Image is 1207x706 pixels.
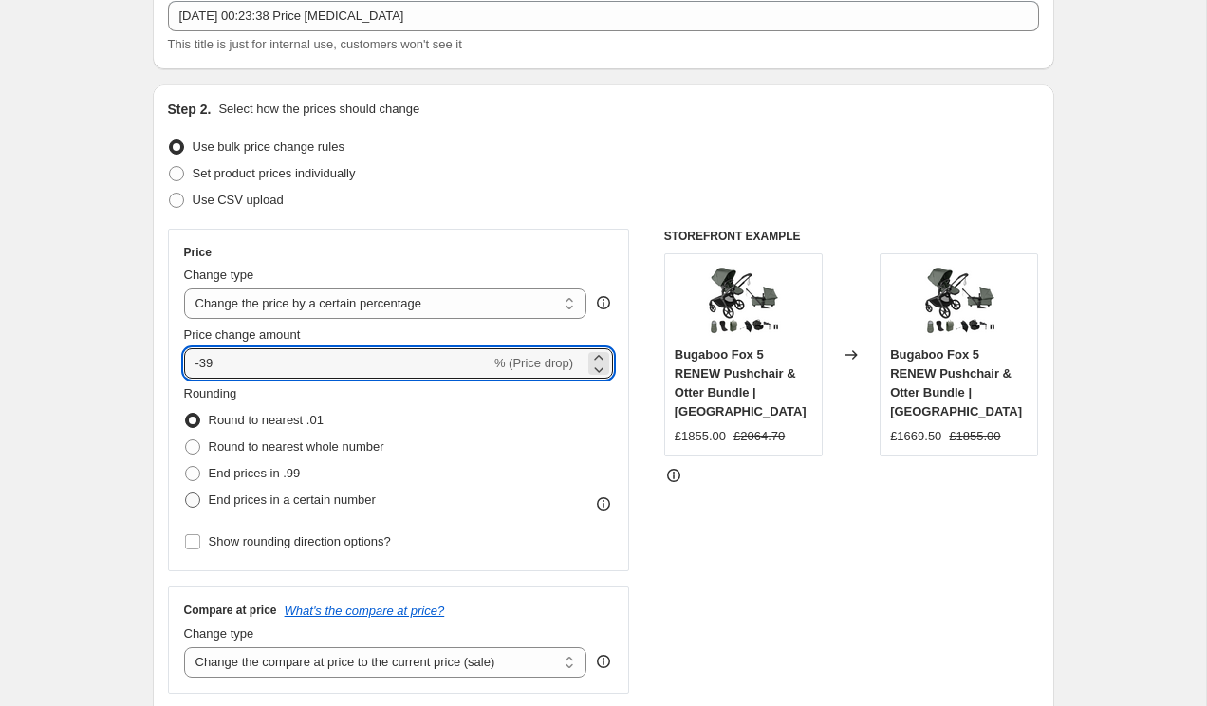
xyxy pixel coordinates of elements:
[168,100,212,119] h2: Step 2.
[675,347,807,418] span: Bugaboo Fox 5 RENEW Pushchair & Otter Bundle | [GEOGRAPHIC_DATA]
[218,100,419,119] p: Select how the prices should change
[184,268,254,282] span: Change type
[949,427,1000,446] strike: £1855.00
[168,1,1039,31] input: 30% off holiday sale
[184,327,301,342] span: Price change amount
[209,534,391,548] span: Show rounding direction options?
[733,427,785,446] strike: £2064.70
[168,37,462,51] span: This title is just for internal use, customers won't see it
[285,604,445,618] button: What's the compare at price?
[184,348,491,379] input: -15
[890,427,941,446] div: £1669.50
[209,439,384,454] span: Round to nearest whole number
[184,603,277,618] h3: Compare at price
[494,356,573,370] span: % (Price drop)
[184,626,254,641] span: Change type
[675,427,726,446] div: £1855.00
[193,193,284,207] span: Use CSV upload
[193,166,356,180] span: Set product prices individually
[184,386,237,400] span: Rounding
[193,139,344,154] span: Use bulk price change rules
[705,264,781,340] img: 6_127b6949-2333-4f0f-a79d-7d7e7367465d_80x.png
[594,293,613,312] div: help
[184,245,212,260] h3: Price
[209,492,376,507] span: End prices in a certain number
[209,466,301,480] span: End prices in .99
[890,347,1022,418] span: Bugaboo Fox 5 RENEW Pushchair & Otter Bundle | [GEOGRAPHIC_DATA]
[594,652,613,671] div: help
[209,413,324,427] span: Round to nearest .01
[664,229,1039,244] h6: STOREFRONT EXAMPLE
[921,264,997,340] img: 6_127b6949-2333-4f0f-a79d-7d7e7367465d_80x.png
